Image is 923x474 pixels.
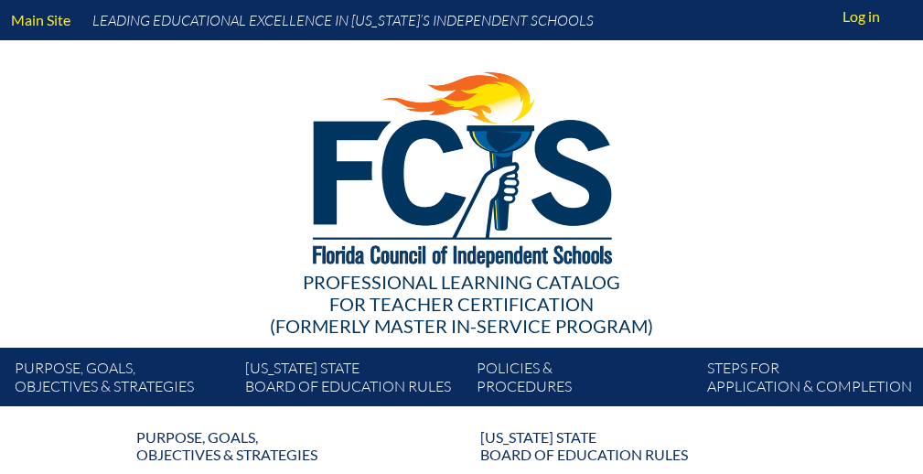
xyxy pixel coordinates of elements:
a: Purpose, goals,objectives & strategies [7,355,238,406]
img: FCISlogo221.eps [273,40,650,290]
a: Purpose, goals,objectives & strategies [125,421,455,470]
a: [US_STATE] StateBoard of Education rules [238,355,468,406]
span: for Teacher Certification [329,293,594,315]
a: [US_STATE] StateBoard of Education rules [469,421,799,470]
a: Main Site [4,7,78,32]
span: Log in [843,5,880,27]
div: Professional Learning Catalog (formerly Master In-service Program) [29,271,894,337]
a: Policies &Procedures [469,355,700,406]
